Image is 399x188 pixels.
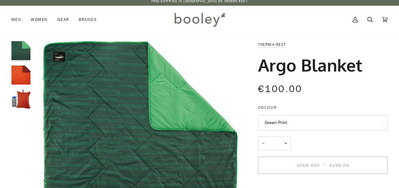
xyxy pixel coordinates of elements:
[258,136,268,151] button: −
[26,6,52,34] a: Women
[258,136,291,151] input: Quantity
[53,6,74,34] a: Gear
[11,6,26,34] a: Men
[11,16,21,23] span: Men
[258,115,388,131] button: Green Print
[74,6,102,34] a: Brands
[57,16,69,23] span: Gear
[296,162,320,168] span: Sold Out
[258,54,362,75] h1: Argo Blanket
[329,162,349,168] span: €100.00
[258,157,388,174] button: Sold Out • €100.00
[11,41,30,60] img: Argo Blanket
[31,16,48,23] span: Women
[258,83,303,96] span: €100.00
[258,42,286,47] a: Therm-a-Rest
[78,16,97,23] span: Brands
[172,10,227,29] img: Booley
[258,104,277,111] span: Colour
[322,162,328,168] span: •
[11,90,30,109] img: Therm-a-Rest Argo Blanket - Booley Galway
[11,66,30,85] img: Argo Blanket
[281,136,291,151] button: +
